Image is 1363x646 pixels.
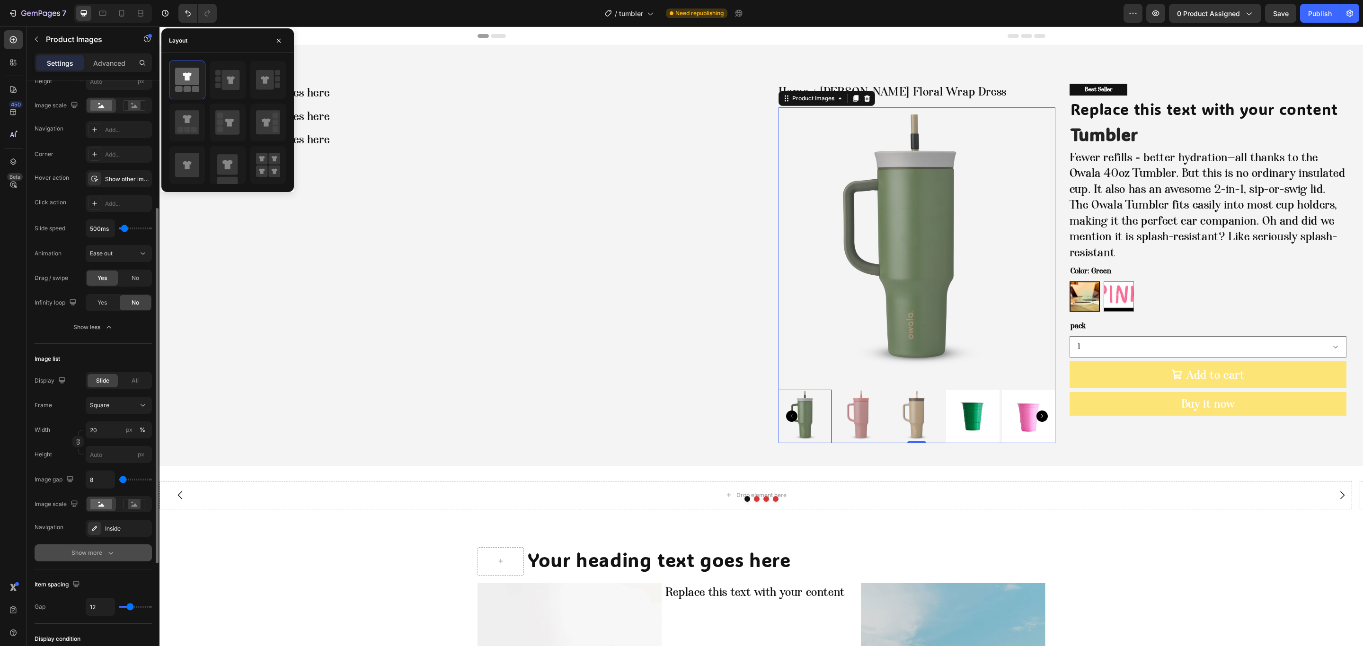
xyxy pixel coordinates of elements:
div: % [140,426,145,434]
div: Item spacing [35,578,82,591]
div: Slide speed [35,224,65,233]
span: All [132,376,139,385]
div: Corner [35,150,53,158]
div: Buy it now [1022,369,1075,385]
div: Navigation [35,523,63,532]
button: Add to cart [910,335,1187,362]
div: Add to cart [1027,340,1085,357]
span: No [132,298,139,307]
div: Navigation [35,124,63,133]
label: Width [35,426,50,434]
div: Image list [35,355,60,363]
span: Need republishing [675,9,724,17]
span: Yes [97,298,107,307]
div: Show more [71,548,115,558]
div: Gap [35,602,45,611]
button: 7 [4,4,71,23]
nav: breadcrumb [619,57,896,73]
div: Display condition [35,635,80,643]
div: Animation [35,249,62,258]
span: [PERSON_NAME] Floral Wrap Dress [660,57,847,73]
input: Auto [86,471,115,488]
div: px [126,426,133,434]
span: Ease out [90,250,113,257]
span: Slide [96,376,109,385]
button: Carousel Back Arrow [627,384,638,395]
div: Drop element here [577,465,627,472]
button: Carousel Next Arrow [877,384,888,395]
button: 0 product assigned [1169,4,1261,23]
div: Add... [105,150,150,159]
div: Click action [35,198,66,207]
div: Product Images [631,68,677,76]
button: Dot [594,470,600,475]
div: Replace this text with your content [505,557,689,575]
div: Inside [105,524,150,533]
button: Ease out [86,245,152,262]
span: No [132,274,139,282]
div: 450 [9,101,23,108]
input: px [86,446,152,463]
div: Display [35,375,68,387]
p: Advanced [93,58,125,68]
button: Save [1265,4,1296,23]
div: Hover action [35,174,69,182]
button: Publish [1300,4,1340,23]
span: / [615,9,617,18]
div: Image gap [35,473,76,486]
div: Undo/Redo [178,4,217,23]
div: Drag / swipe [35,274,68,282]
button: Square [86,397,152,414]
button: px [137,424,148,436]
button: Carousel Back Arrow [8,455,34,482]
div: Image scale [35,498,80,511]
span: 0 product assigned [1177,9,1240,18]
div: Show other image [105,175,150,183]
span: Save [1273,9,1289,17]
p: 7 [62,8,66,19]
div: Add... [105,126,150,134]
input: Auto [86,220,115,237]
div: Layout [169,36,187,45]
button: Buy it now [910,366,1187,389]
p: Fewer refills = better hydration—all thanks to the Owala 40oz Tumbler. But this is no ordinary in... [910,124,1186,233]
button: Dot [604,470,610,475]
button: Dot [585,470,591,475]
div: Infinity loop [35,297,79,309]
span: px [138,78,144,85]
p: Best Seller [925,59,953,67]
input: Auto [86,598,115,615]
span: px [138,451,144,458]
p: Settings [47,58,73,68]
div: Publish [1308,9,1332,18]
div: Image scale [35,99,80,112]
h2: Your heading text goes here [367,521,881,545]
h1: Tumbler [910,96,1187,119]
iframe: Design area [159,26,1363,646]
span: Yes [97,274,107,282]
button: Dot [613,470,619,475]
input: px [86,73,152,90]
span: Home [619,57,649,73]
legend: Color: Green [910,238,953,251]
button: % [124,424,135,436]
div: Beta [7,173,23,181]
span: tumbler [619,9,643,18]
input: px% [86,421,152,438]
p: Product Images [46,34,126,45]
div: Replace this text with your content [910,73,1187,93]
label: Height [35,77,52,86]
div: Show less [73,323,114,332]
button: Show less [35,319,152,336]
label: Frame [35,401,52,410]
div: Add... [105,200,150,208]
legend: pack [910,293,927,306]
button: Carousel Next Arrow [1169,455,1196,482]
span: Square [90,401,109,410]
